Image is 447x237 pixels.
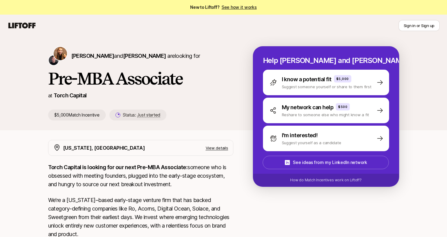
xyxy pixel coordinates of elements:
span: Just started [137,112,160,118]
p: someone who is obsessed with meeting founders, plugged into the early-stage ecosystem, and hungry... [48,163,233,189]
p: $5,000 Match Incentive [48,110,106,120]
span: New to Liftoff? [190,4,257,11]
img: Christopher Harper [49,55,59,65]
p: $500 [338,104,347,109]
p: Reshare to someone else who might know a fit [282,112,369,118]
button: Sign in or Sign up [399,20,440,31]
p: [US_STATE], [GEOGRAPHIC_DATA] [63,144,145,152]
button: See ideas from my LinkedIn network [263,156,389,169]
p: $5,000 [336,76,349,81]
p: at [48,92,52,99]
p: See ideas from my LinkedIn network [293,159,367,166]
span: and [114,53,166,59]
a: See how it works [222,5,257,10]
p: I'm interested! [282,131,318,140]
p: I know a potential fit [282,75,332,84]
p: How do Match Incentives work on Liftoff? [290,177,361,183]
p: are looking for [71,52,200,60]
p: My network can help [282,103,334,112]
p: Help [PERSON_NAME] and [PERSON_NAME] hire [263,56,389,65]
strong: Torch Capital is looking for our next Pre-MBA Associate: [48,164,188,170]
p: Suggest yourself as a candidate [282,140,341,146]
p: View details [206,145,228,151]
p: Status: [123,111,160,119]
h1: Pre-MBA Associate [48,69,233,88]
p: Suggest someone yourself or share to them first [282,84,371,90]
a: Torch Capital [54,92,87,99]
img: Katie Reiner [54,47,67,60]
span: [PERSON_NAME] [71,53,114,59]
span: [PERSON_NAME] [123,53,166,59]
